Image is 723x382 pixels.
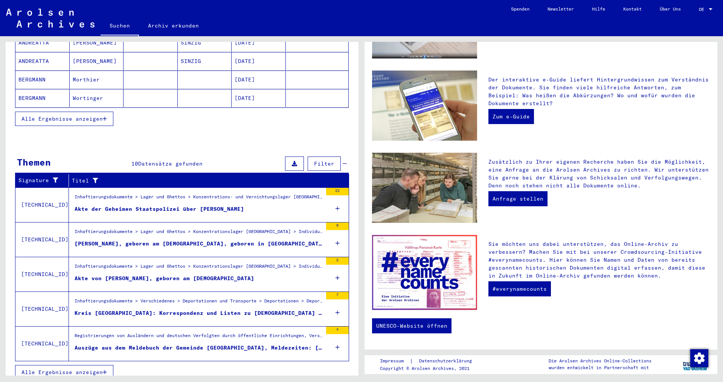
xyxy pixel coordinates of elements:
div: 22 [326,188,349,195]
mat-cell: [DATE] [232,89,286,107]
td: [TECHNICAL_ID] [15,326,69,361]
mat-cell: ANDREATTA [15,52,70,70]
div: Kreis [GEOGRAPHIC_DATA]: Korrespondenz und Listen zu [DEMOGRAPHIC_DATA] und [DEMOGRAPHIC_DATA] (1... [75,309,322,317]
div: 9 [326,222,349,230]
span: Alle Ergebnisse anzeigen [21,115,103,122]
div: Themen [17,155,51,169]
img: eguide.jpg [372,71,477,141]
mat-cell: Morthier [70,71,124,89]
div: Inhaftierungsdokumente > Lager und Ghettos > Konzentrations- und Vernichtungslager [GEOGRAPHIC_DA... [75,193,322,204]
img: inquiries.jpg [372,153,477,223]
div: Inhaftierungsdokumente > Verschiedenes > Deportationen und Transporte > Deportationen > Deportati... [75,298,322,308]
button: Alle Ergebnisse anzeigen [15,365,113,379]
mat-cell: [DATE] [232,52,286,70]
div: Zustimmung ändern [690,349,708,367]
a: UNESCO-Website öffnen [372,318,451,333]
a: #everynamecounts [488,281,551,296]
a: Datenschutzerklärung [413,357,481,365]
td: [TECHNICAL_ID] [15,257,69,291]
img: Arolsen_neg.svg [6,9,95,28]
p: Zusätzlich zu Ihrer eigenen Recherche haben Sie die Möglichkeit, eine Anfrage an die Arolsen Arch... [488,158,710,190]
mat-cell: [DATE] [232,71,286,89]
p: Sie möchten uns dabei unterstützen, das Online-Archiv zu verbessern? Machen Sie mit bei unserer C... [488,240,710,280]
mat-cell: BERGMANN [15,71,70,89]
div: Akte von [PERSON_NAME], geboren am [DEMOGRAPHIC_DATA] [75,275,254,282]
div: Inhaftierungsdokumente > Lager und Ghettos > Konzentrationslager [GEOGRAPHIC_DATA] > Individuelle... [75,228,322,239]
p: Die Arolsen Archives Online-Collections [549,357,651,364]
span: Filter [314,160,334,167]
span: Alle Ergebnisse anzeigen [21,369,103,376]
a: Suchen [101,17,139,36]
button: Filter [308,156,341,171]
div: Auszüge aus dem Meldebuch der Gemeinde [GEOGRAPHIC_DATA], Meldezeiten: [DATE]-[DATE] [75,344,322,352]
div: Registrierungen von Ausländern und deutschen Verfolgten durch öffentliche Einrichtungen, Versiche... [75,332,322,343]
span: 10 [131,160,138,167]
img: enc.jpg [372,235,477,310]
div: Akte der Geheimen Staatspolizei über [PERSON_NAME] [75,205,244,213]
a: Impressum [380,357,410,365]
mat-cell: BERGMANN [15,89,70,107]
div: Inhaftierungsdokumente > Lager und Ghettos > Konzentrationslager [GEOGRAPHIC_DATA] > Individuelle... [75,263,322,273]
td: [TECHNICAL_ID] [15,222,69,257]
mat-cell: [PERSON_NAME] [70,34,124,52]
td: [TECHNICAL_ID] [15,187,69,222]
div: 2 [326,257,349,265]
td: [TECHNICAL_ID] [15,291,69,326]
img: Zustimmung ändern [690,349,708,367]
div: 4 [326,327,349,334]
p: Der interaktive e-Guide liefert Hintergrundwissen zum Verständnis der Dokumente. Sie finden viele... [488,76,710,107]
button: Alle Ergebnisse anzeigen [15,112,113,126]
div: Signature [18,176,59,184]
img: yv_logo.png [681,355,709,374]
div: 7 [326,292,349,299]
mat-cell: [PERSON_NAME] [70,52,124,70]
div: Signature [18,175,69,187]
a: Archiv erkunden [139,17,208,35]
mat-cell: Wortinger [70,89,124,107]
div: Titel [72,175,340,187]
span: DE [699,7,707,12]
p: Copyright © Arolsen Archives, 2021 [380,365,481,372]
a: Anfrage stellen [488,191,548,206]
mat-cell: SINZIG [178,34,232,52]
span: Datensätze gefunden [138,160,203,167]
mat-cell: ANDREATTA [15,34,70,52]
div: | [380,357,481,365]
mat-cell: SINZIG [178,52,232,70]
div: Titel [72,177,330,185]
mat-cell: [DATE] [232,34,286,52]
p: wurden entwickelt in Partnerschaft mit [549,364,651,371]
a: Zum e-Guide [488,109,534,124]
div: [PERSON_NAME], geboren am [DEMOGRAPHIC_DATA], geboren in [GEOGRAPHIC_DATA] [75,240,322,248]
